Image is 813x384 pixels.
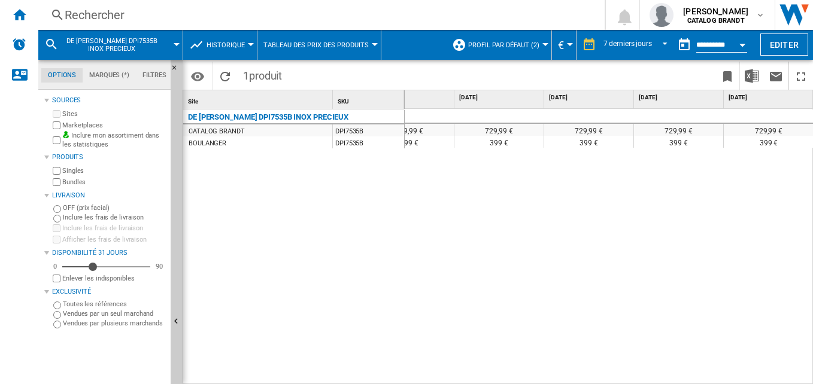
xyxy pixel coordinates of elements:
div: 729,99 € [454,124,544,136]
div: 729,99 € [634,124,723,136]
label: Enlever les indisponibles [62,274,166,283]
div: 0 [50,262,60,271]
label: Afficher les frais de livraison [62,235,166,244]
div: SKU Sort None [335,90,404,109]
input: Marketplaces [53,121,60,129]
div: CATALOG BRANDT [189,126,245,138]
div: [DATE] [367,90,454,105]
span: Profil par défaut (2) [468,41,539,49]
img: profile.jpg [650,3,674,27]
button: Historique [207,30,251,60]
label: Sites [62,109,166,118]
img: mysite-bg-18x18.png [62,131,69,138]
md-select: REPORTS.WIZARD.STEPS.REPORT.STEPS.REPORT_OPTIONS.PERIOD: 7 derniers jours [602,35,672,55]
div: Sources [52,96,166,105]
span: [DATE] [549,93,631,102]
input: Sites [53,110,60,118]
div: Profil par défaut (2) [452,30,545,60]
input: Inclure les frais de livraison [53,215,61,223]
input: Inclure les frais de livraison [53,224,60,232]
span: DE DIETRICH DPI7535B INOX PRECIEUX [63,37,160,53]
div: 729,99 € [544,124,633,136]
span: produit [249,69,282,82]
button: Télécharger au format Excel [740,62,764,90]
div: [DATE] [547,90,633,105]
button: Options [186,65,210,87]
div: 729,99 € [365,124,454,136]
div: [DATE] [636,90,723,105]
div: Historique [189,30,251,60]
div: Sort None [186,90,332,109]
div: 399 € [634,136,723,148]
input: Vendues par plusieurs marchands [53,321,61,328]
div: DE [PERSON_NAME] DPI7535B INOX PRECIEUX [44,30,177,60]
b: CATALOG BRANDT [687,17,745,25]
button: DE [PERSON_NAME] DPI7535B INOX PRECIEUX [63,30,172,60]
button: Masquer [171,60,185,81]
button: Recharger [213,62,237,90]
div: Disponibilité 31 Jours [52,248,166,258]
span: [DATE] [369,93,451,102]
label: Toutes les références [63,300,166,309]
div: [DATE] [457,90,544,105]
button: Plein écran [789,62,813,90]
button: Envoyer ce rapport par email [764,62,788,90]
span: Tableau des prix des produits [263,41,369,49]
button: Editer [760,33,808,56]
span: [DATE] [729,93,811,102]
span: € [558,39,564,51]
div: 7 derniers jours [603,39,652,48]
div: 399 € [544,136,633,148]
md-menu: Currency [552,30,577,60]
div: Livraison [52,191,166,200]
div: Site Sort None [186,90,332,109]
img: alerts-logo.svg [12,37,26,51]
md-tab-item: Filtres [136,68,173,83]
input: Afficher les frais de livraison [53,275,60,282]
div: 399 € [365,136,454,148]
div: BOULANGER [189,138,226,150]
input: OFF (prix facial) [53,205,61,213]
label: Marketplaces [62,121,166,130]
md-tab-item: Marques (*) [83,68,136,83]
div: Sort None [335,90,404,109]
input: Inclure mon assortiment dans les statistiques [53,133,60,148]
button: Tableau des prix des produits [263,30,375,60]
md-tab-item: Options [41,68,83,83]
span: 1 [237,62,288,87]
span: [DATE] [459,93,541,102]
div: Exclusivité [52,287,166,297]
span: [PERSON_NAME] [683,5,748,17]
input: Bundles [53,178,60,186]
label: Singles [62,166,166,175]
input: Toutes les références [53,301,61,309]
label: OFF (prix facial) [63,203,166,212]
button: md-calendar [672,33,696,57]
label: Vendues par plusieurs marchands [63,319,166,328]
div: 90 [153,262,166,271]
label: Inclure les frais de livraison [63,213,166,222]
button: Profil par défaut (2) [468,30,545,60]
label: Inclure les frais de livraison [62,224,166,233]
button: Créer un favoris [715,62,739,90]
div: Produits [52,153,166,162]
input: Vendues par un seul marchand [53,311,61,319]
div: DPI7535B [333,136,404,148]
button: € [558,30,570,60]
div: 399 € [454,136,544,148]
input: Afficher les frais de livraison [53,236,60,243]
div: DPI7535B [333,124,404,136]
img: excel-24x24.png [745,69,759,83]
div: Rechercher [65,7,574,23]
label: Vendues par un seul marchand [63,309,166,318]
span: SKU [338,98,349,105]
md-slider: Disponibilité [62,261,150,273]
div: DE [PERSON_NAME] DPI7535B INOX PRECIEUX [188,110,348,124]
label: Bundles [62,178,166,187]
button: Open calendar [732,32,753,54]
label: Inclure mon assortiment dans les statistiques [62,131,166,150]
span: Site [188,98,198,105]
span: [DATE] [639,93,721,102]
